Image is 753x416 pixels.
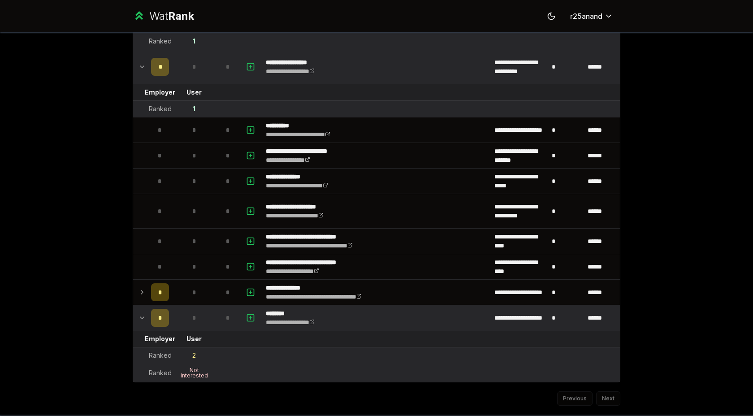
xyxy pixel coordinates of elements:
[176,368,212,378] div: Not Interested
[149,9,194,23] div: Wat
[149,37,172,46] div: Ranked
[149,351,172,360] div: Ranked
[147,84,173,100] td: Employer
[563,8,620,24] button: r25anand
[193,37,195,46] div: 1
[133,9,194,23] a: WatRank
[570,11,602,22] span: r25anand
[149,104,172,113] div: Ranked
[173,331,216,347] td: User
[168,9,194,22] span: Rank
[192,351,196,360] div: 2
[147,331,173,347] td: Employer
[193,104,195,113] div: 1
[173,84,216,100] td: User
[149,368,172,377] div: Ranked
